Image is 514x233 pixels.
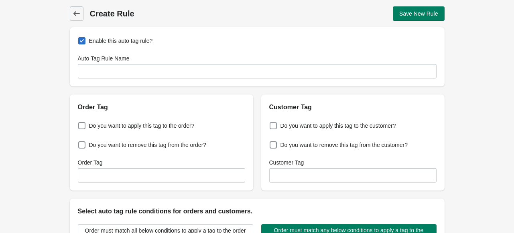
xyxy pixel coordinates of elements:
[393,6,445,21] button: Save New Rule
[269,159,304,167] label: Customer Tag
[78,54,130,62] label: Auto Tag Rule Name
[78,102,245,112] h2: Order Tag
[90,8,257,19] h1: Create Rule
[89,141,207,149] span: Do you want to remove this tag from the order?
[269,102,437,112] h2: Customer Tag
[89,37,153,45] span: Enable this auto tag rule?
[89,122,195,130] span: Do you want to apply this tag to the order?
[78,159,103,167] label: Order Tag
[78,207,437,216] h2: Select auto tag rule conditions for orders and customers.
[280,141,408,149] span: Do you want to remove this tag from the customer?
[280,122,396,130] span: Do you want to apply this tag to the customer?
[399,10,438,17] span: Save New Rule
